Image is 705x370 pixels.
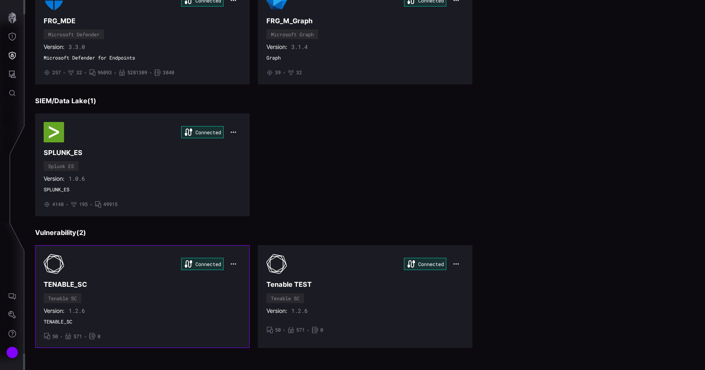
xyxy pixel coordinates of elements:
[35,97,695,105] h3: SIEM/Data Lake ( 1 )
[76,69,82,76] span: 32
[73,333,82,340] span: 571
[266,254,287,274] img: Tenable SC
[266,43,287,51] span: Version:
[44,319,241,325] span: TENABLE_SC
[271,296,299,301] div: Tenable SC
[44,17,241,25] h3: FRG_MDE
[404,258,446,270] div: Connected
[296,327,305,333] span: 571
[44,175,64,182] span: Version:
[79,201,88,208] span: 195
[52,201,64,208] span: 4148
[48,32,100,37] div: Microsoft Defender
[266,280,464,289] h3: Tenable TEST
[266,17,464,25] h3: FRG_M_Graph
[181,258,224,270] div: Connected
[283,69,286,76] span: •
[60,333,63,340] span: •
[44,148,241,157] h3: SPLUNK_ES
[44,280,241,289] h3: TENABLE_SC
[63,69,66,76] span: •
[98,333,100,340] span: 0
[66,201,69,208] span: •
[98,69,112,76] span: 96093
[266,55,464,61] span: Graph
[69,175,85,182] span: 1.0.6
[320,327,323,333] span: 0
[35,228,695,237] h3: Vulnerability ( 2 )
[44,122,64,142] img: Splunk ES
[69,307,85,315] span: 1.2.6
[44,307,64,315] span: Version:
[52,333,58,340] span: 50
[103,201,117,208] span: 49915
[149,69,152,76] span: •
[44,186,241,193] span: SPLUNK_ES
[44,55,241,61] span: Microsoft Defender for Endpoints
[90,201,93,208] span: •
[84,69,87,76] span: •
[44,254,64,274] img: Tenable SC
[114,69,117,76] span: •
[84,333,87,340] span: •
[48,164,74,168] div: Splunk ES
[275,69,281,76] span: 39
[266,307,287,315] span: Version:
[296,69,302,76] span: 32
[291,307,308,315] span: 1.2.6
[181,126,224,138] div: Connected
[69,43,85,51] span: 3.3.0
[271,32,314,37] div: Microsoft Graph
[307,327,310,333] span: •
[163,69,174,76] span: 3840
[127,69,147,76] span: 5281309
[283,327,286,333] span: •
[52,69,61,76] span: 257
[44,43,64,51] span: Version:
[291,43,308,51] span: 3.1.4
[48,296,77,301] div: Tenable SC
[275,327,281,333] span: 50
